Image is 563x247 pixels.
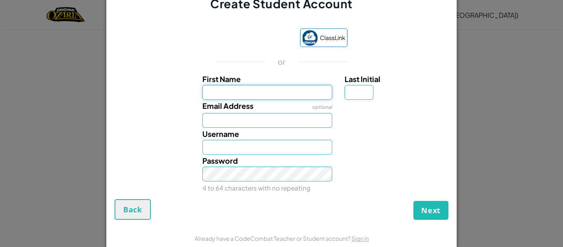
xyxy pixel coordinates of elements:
button: Back [115,199,151,220]
span: Email Address [202,101,253,111]
span: First Name [202,74,241,84]
button: Next [413,201,448,220]
small: 4 to 64 characters with no repeating [202,184,310,192]
span: Already have a CodeCombat Teacher or Student account? [195,235,352,242]
iframe: Sign in with Google Button [212,30,296,48]
span: optional [312,104,332,110]
span: ClassLink [320,32,345,44]
span: Back [123,205,142,214]
span: Last Initial [345,74,380,84]
span: Username [202,129,239,139]
span: Next [421,205,441,215]
span: Password [202,156,238,165]
a: Sign in [352,235,369,242]
img: classlink-logo-small.png [302,30,318,46]
p: or [278,57,286,67]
